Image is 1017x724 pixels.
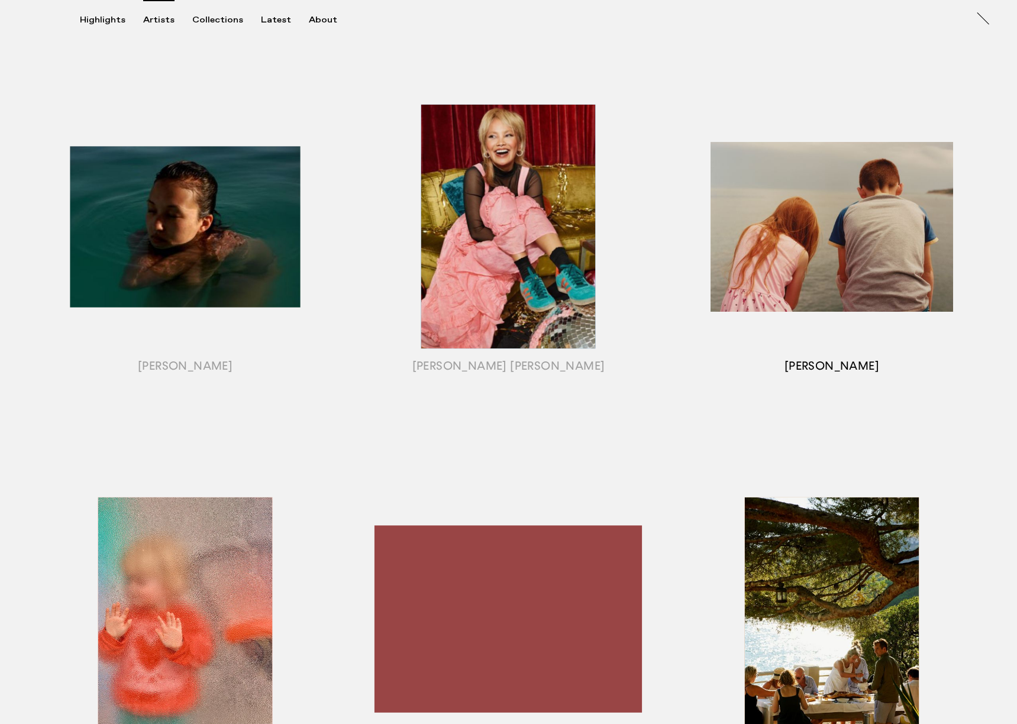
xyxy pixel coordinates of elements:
div: Latest [261,15,291,25]
button: Artists [143,15,192,25]
div: Collections [192,15,243,25]
div: About [309,15,337,25]
div: Artists [143,15,175,25]
button: About [309,15,355,25]
button: Latest [261,15,309,25]
button: Collections [192,15,261,25]
button: Highlights [80,15,143,25]
div: Highlights [80,15,125,25]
